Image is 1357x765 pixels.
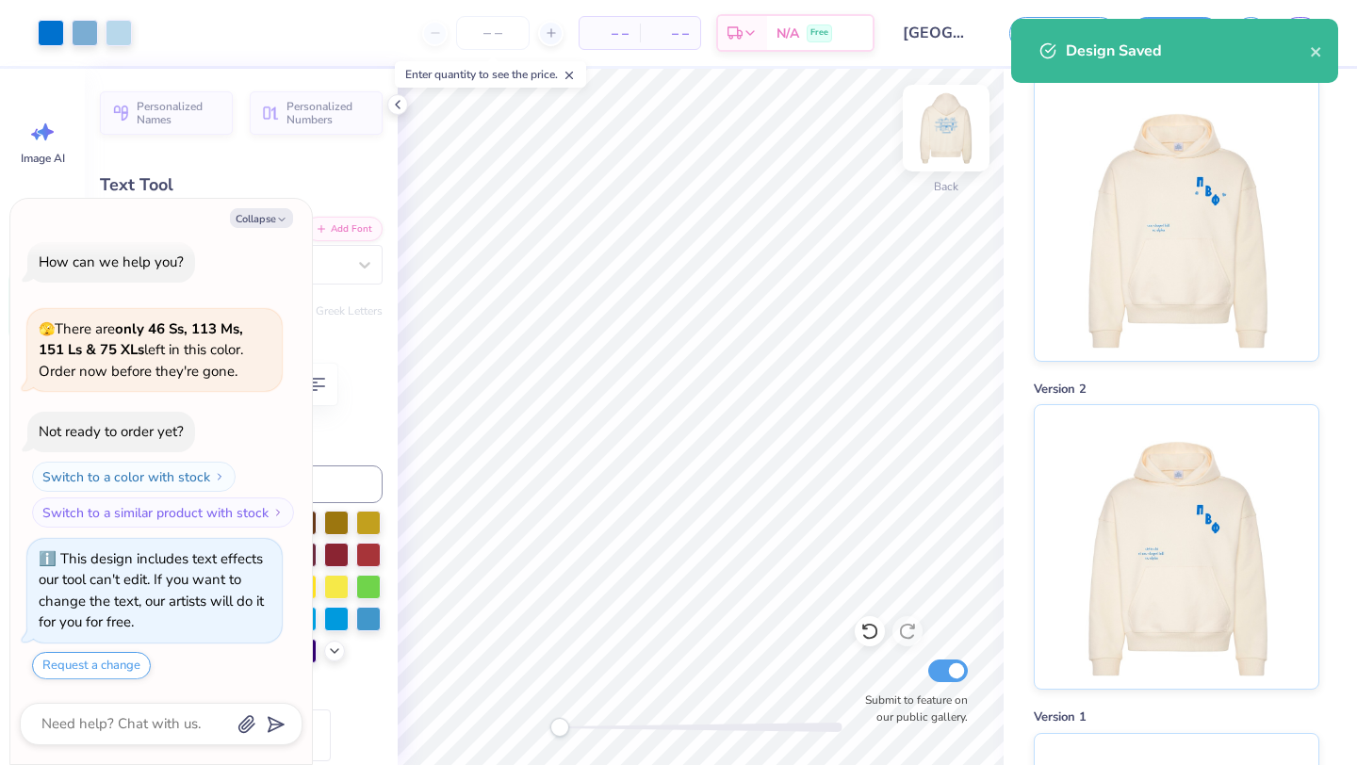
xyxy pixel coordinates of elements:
label: Submit to feature on our public gallery. [855,692,968,725]
div: How can we help you? [39,252,184,271]
button: Collapse [230,208,293,228]
span: Personalized Numbers [286,100,371,126]
div: Design Saved [1066,40,1310,62]
button: Request a change [32,652,151,679]
img: Back [908,90,984,166]
div: This design includes text effects our tool can't edit. If you want to change the text, our artist... [39,549,264,632]
button: Personalized Numbers [250,91,383,135]
button: Add Font [305,217,383,241]
span: 🫣 [39,320,55,338]
img: Version 3 [1059,77,1293,361]
button: Switch to Greek Letters [265,303,383,318]
button: Switch to a color with stock [32,462,236,492]
img: Version 2 [1059,405,1293,689]
img: Switch to a color with stock [214,471,225,482]
span: Image AI [21,151,65,166]
div: Version 1 [1034,708,1319,727]
div: Not ready to order yet? [39,422,184,441]
span: – – [591,24,629,43]
span: N/A [777,24,799,43]
input: – – [456,16,530,50]
span: Free [810,26,828,40]
button: close [1310,40,1323,62]
span: There are left in this color. Order now before they're gone. [39,319,243,381]
div: Text Tool [100,172,383,198]
div: Back [934,178,958,195]
button: Switch to a similar product with stock [32,497,294,528]
div: Enter quantity to see the price. [395,61,586,88]
button: Personalized Names [100,91,233,135]
div: Version 2 [1034,381,1319,399]
span: Personalized Names [137,100,221,126]
span: – – [651,24,689,43]
input: Untitled Design [889,14,981,52]
div: Accessibility label [550,718,569,737]
strong: only 46 Ss, 113 Ms, 151 Ls & 75 XLs [39,319,243,360]
img: Switch to a similar product with stock [272,507,284,518]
